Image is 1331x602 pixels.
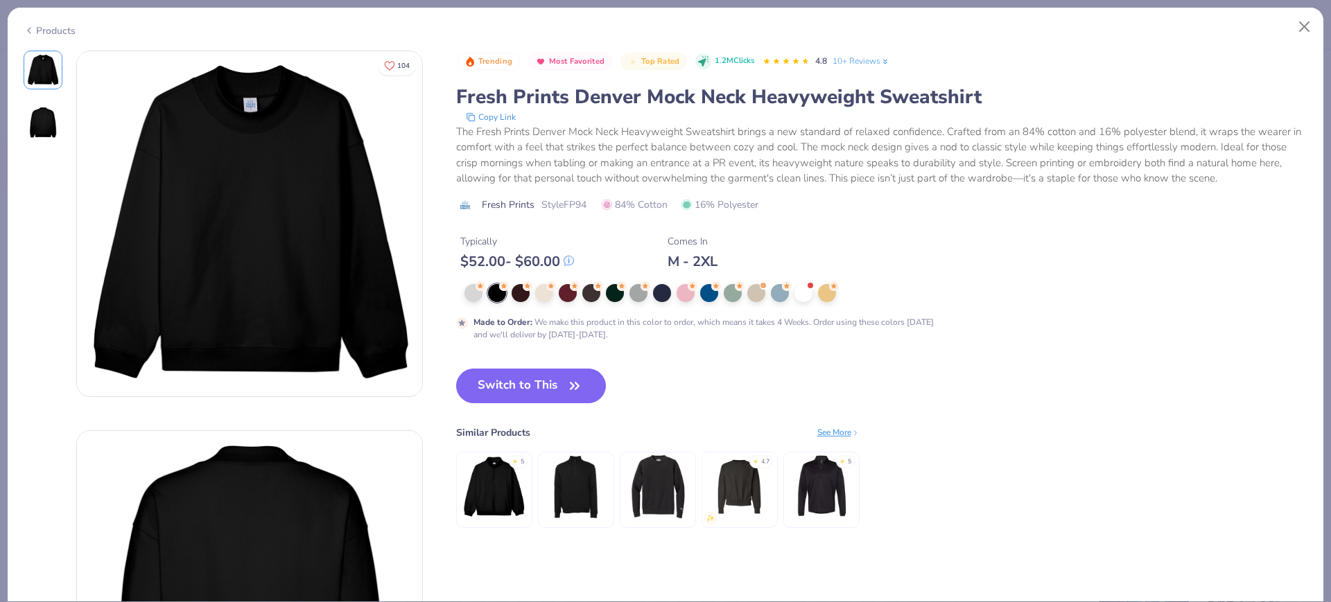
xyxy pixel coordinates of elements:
[521,457,524,467] div: 5
[473,316,944,341] div: We make this product in this color to order, which means it takes 4 Weeks. Order using these colo...
[24,24,76,38] div: Products
[681,197,758,212] span: 16% Polyester
[840,457,845,463] div: ★
[478,57,512,65] span: Trending
[761,457,769,467] div: 4.7
[627,56,638,67] img: Top Rated sort
[620,53,687,71] button: Badge Button
[549,57,604,65] span: Most Favorited
[706,454,772,520] img: Champion Adult Reverse Weave® Crew
[456,200,475,211] img: brand logo
[1291,14,1318,40] button: Close
[625,454,690,520] img: New Era Heritage Fleece Pocket Crew
[378,55,416,76] button: Like
[668,253,717,270] div: M - 2XL
[543,454,609,520] img: Bella + Canvas Unisex Quarter Zip Pullover Fleece
[456,124,1308,186] div: The Fresh Prints Denver Mock Neck Heavyweight Sweatshirt brings a new standard of relaxed confide...
[528,53,612,71] button: Badge Button
[460,253,574,270] div: $ 52.00 - $ 60.00
[456,369,607,403] button: Switch to This
[512,457,518,463] div: ★
[668,234,717,249] div: Comes In
[715,55,754,67] span: 1.2M Clicks
[602,197,668,212] span: 84% Cotton
[482,197,534,212] span: Fresh Prints
[26,106,60,139] img: Back
[456,84,1308,110] div: Fresh Prints Denver Mock Neck Heavyweight Sweatshirt
[397,62,410,69] span: 104
[77,51,422,396] img: Front
[464,56,476,67] img: Trending sort
[641,57,680,65] span: Top Rated
[460,234,574,249] div: Typically
[461,454,527,520] img: Fresh Prints Aspen Heavyweight Quarter-Zip
[456,425,530,440] div: Similar Products
[458,53,520,71] button: Badge Button
[763,51,810,73] div: 4.8 Stars
[26,53,60,87] img: Front
[815,55,827,67] span: 4.8
[753,457,758,463] div: ★
[462,110,520,124] button: copy to clipboard
[788,454,854,520] img: Adidas Lightweight Quarter-Zip Pullover
[817,426,860,439] div: See More
[473,317,532,328] strong: Made to Order :
[848,457,851,467] div: 5
[706,514,715,522] img: newest.gif
[541,197,586,212] span: Style FP94
[535,56,546,67] img: Most Favorited sort
[833,55,890,67] a: 10+ Reviews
